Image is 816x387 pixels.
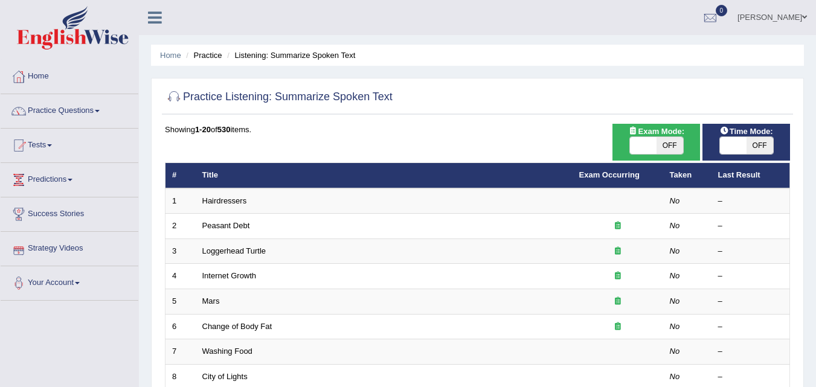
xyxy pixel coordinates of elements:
div: – [718,196,783,207]
a: Change of Body Fat [202,322,272,331]
div: – [718,321,783,333]
em: No [670,271,680,280]
li: Listening: Summarize Spoken Text [224,50,355,61]
span: Time Mode: [715,125,778,138]
em: No [670,347,680,356]
a: Washing Food [202,347,252,356]
a: Strategy Videos [1,232,138,262]
a: Internet Growth [202,271,257,280]
th: # [165,163,196,188]
em: No [670,221,680,230]
h2: Practice Listening: Summarize Spoken Text [165,88,393,106]
td: 7 [165,339,196,365]
div: – [718,296,783,307]
em: No [670,296,680,305]
div: Show exams occurring in exams [612,124,700,161]
a: Home [160,51,181,60]
td: 2 [165,214,196,239]
a: Mars [202,296,220,305]
div: – [718,270,783,282]
td: 6 [165,314,196,339]
b: 1-20 [195,125,211,134]
span: 0 [716,5,728,16]
a: Your Account [1,266,138,296]
div: Exam occurring question [579,270,657,282]
div: – [718,371,783,383]
a: Hairdressers [202,196,247,205]
div: – [718,246,783,257]
span: OFF [747,137,773,154]
div: Exam occurring question [579,246,657,257]
td: 5 [165,289,196,315]
li: Practice [183,50,222,61]
th: Taken [663,163,712,188]
span: Exam Mode: [623,125,689,138]
td: 4 [165,264,196,289]
div: Exam occurring question [579,220,657,232]
td: 1 [165,188,196,214]
div: Showing of items. [165,124,790,135]
a: Loggerhead Turtle [202,246,266,255]
td: 3 [165,238,196,264]
div: Exam occurring question [579,321,657,333]
div: – [718,220,783,232]
em: No [670,246,680,255]
th: Title [196,163,573,188]
th: Last Result [712,163,790,188]
em: No [670,196,680,205]
a: Tests [1,129,138,159]
a: Success Stories [1,197,138,228]
div: Exam occurring question [579,296,657,307]
div: – [718,346,783,357]
span: OFF [657,137,683,154]
a: Exam Occurring [579,170,640,179]
b: 530 [217,125,231,134]
a: Predictions [1,163,138,193]
a: Peasant Debt [202,221,250,230]
a: City of Lights [202,372,248,381]
em: No [670,372,680,381]
a: Practice Questions [1,94,138,124]
a: Home [1,60,138,90]
em: No [670,322,680,331]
